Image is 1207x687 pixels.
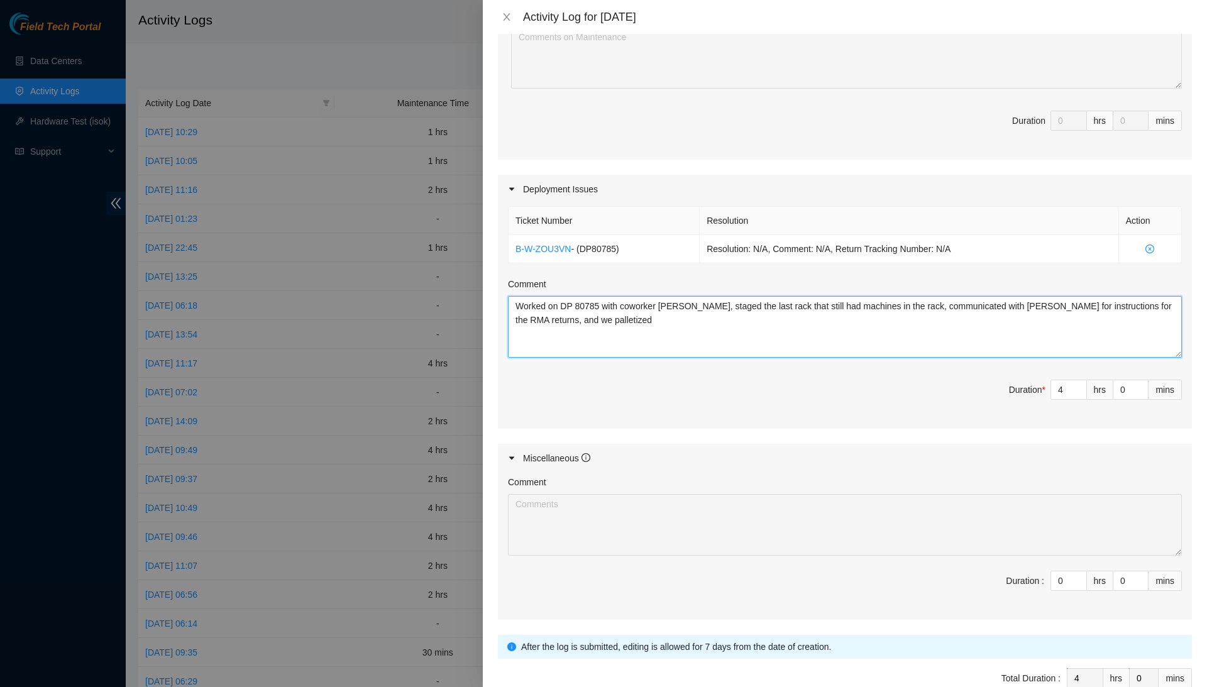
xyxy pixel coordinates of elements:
[1006,574,1044,588] div: Duration :
[1087,111,1113,131] div: hrs
[581,453,590,462] span: info-circle
[1087,380,1113,400] div: hrs
[508,277,546,291] label: Comment
[508,454,515,462] span: caret-right
[508,494,1182,556] textarea: Comment
[571,244,619,254] span: - ( DP80785 )
[502,12,512,22] span: close
[1126,245,1174,253] span: close-circle
[521,640,1182,654] div: After the log is submitted, editing is allowed for 7 days from the date of creation.
[508,475,546,489] label: Comment
[1087,571,1113,591] div: hrs
[508,185,515,193] span: caret-right
[1012,114,1045,128] div: Duration
[1001,671,1061,685] div: Total Duration :
[507,642,516,651] span: info-circle
[1149,380,1182,400] div: mins
[700,207,1118,235] th: Resolution
[509,207,700,235] th: Ticket Number
[498,11,515,23] button: Close
[1009,383,1045,397] div: Duration
[1149,571,1182,591] div: mins
[508,296,1182,358] textarea: Comment
[515,244,571,254] a: B-W-ZOU3VN
[523,451,590,465] div: Miscellaneous
[1119,207,1182,235] th: Action
[498,444,1192,473] div: Miscellaneous info-circle
[700,235,1118,263] td: Resolution: N/A, Comment: N/A, Return Tracking Number: N/A
[1149,111,1182,131] div: mins
[511,27,1182,89] textarea: Comment
[523,10,1192,24] div: Activity Log for [DATE]
[498,175,1192,204] div: Deployment Issues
